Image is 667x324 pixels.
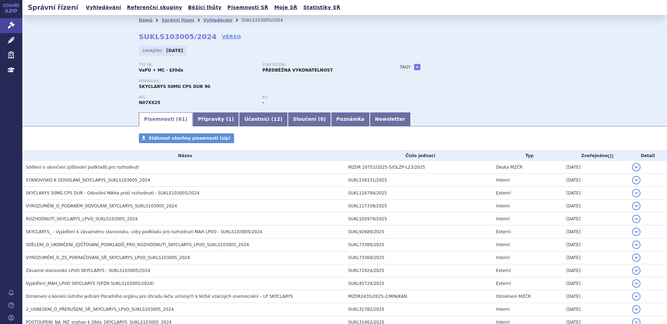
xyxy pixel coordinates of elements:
[26,165,139,170] span: Sdělení o ukončení zjišťování podkladů pro rozhodnutí
[139,112,193,126] a: Písemnosti (61)
[563,150,628,161] th: Zveřejněno
[563,200,628,213] td: [DATE]
[632,202,640,210] button: detail
[632,279,640,288] button: detail
[632,241,640,249] button: detail
[26,229,262,234] span: SKYCLARYS_ - Vyjádření k závaznému stanovisku, coby podkladu pro rozhodnutí MAH LPVO - SUKLS10300...
[632,305,640,314] button: detail
[272,3,299,12] a: Moje SŘ
[563,226,628,238] td: [DATE]
[345,187,493,200] td: SUKL116794/2025
[496,204,510,208] span: Interní
[225,3,270,12] a: Písemnosti SŘ
[203,18,232,23] a: Vyhledávání
[22,2,84,12] h2: Správní řízení
[139,32,217,41] strong: SUKLS103005/2024
[414,64,420,70] a: +
[632,163,640,171] button: detail
[496,229,511,234] span: Externí
[496,307,510,312] span: Interní
[345,213,493,226] td: SUKL102979/2025
[345,303,493,316] td: SUKL31782/2025
[496,178,510,183] span: Interní
[563,238,628,251] td: [DATE]
[241,15,292,25] li: SUKLS103005/2024
[222,33,241,40] a: VERSO
[139,84,210,89] span: SKYCLARYS 50MG CPS DUR 90
[125,3,184,12] a: Referenční skupiny
[186,3,224,12] a: Běžící lhůty
[166,48,183,53] strong: [DATE]
[331,112,370,126] a: Poznámka
[400,63,411,71] h3: Tagy
[301,3,342,12] a: Statistiky SŘ
[139,63,255,67] p: Typ SŘ:
[563,187,628,200] td: [DATE]
[84,3,123,12] a: Vyhledávání
[320,116,324,122] span: 0
[563,303,628,316] td: [DATE]
[26,294,293,299] span: Oznámení o konání ústního jednání Poradního orgánu pro úhradu léčiv určených k léčbě vzácných one...
[370,112,411,126] a: Newsletter
[345,161,493,174] td: MZDR 10752/2025-5/OLZP-L23/2025
[139,95,255,100] p: ATC:
[563,251,628,264] td: [DATE]
[345,226,493,238] td: SUKL92689/2025
[496,165,523,170] span: Deska MZČR
[273,116,280,122] span: 12
[26,242,249,247] span: SDĚLENÍ_O_UKONČENÍ_ZJIŠŤOVÁNÍ_PODKLADŮ_PRO_ROZHODNUTÍ_SKYCLARYS_LPVO_SUKLS103005_2024
[162,18,194,23] a: Správní řízení
[345,238,493,251] td: SUKL73389/2025
[288,112,331,126] a: Sloučení (0)
[228,116,232,122] span: 1
[26,204,177,208] span: VYROZUMĚNÍ_O_PODANÉM_ODVOLÁNÍ_SKYCLARYS_SUKLS103005_2024
[345,290,493,303] td: MZDR2435/2025-2/MIN/KAN
[142,48,164,53] span: Zahájeno:
[22,150,345,161] th: Název
[26,281,154,286] span: Vyjádření_MAH_LPVO SKYCLARYS (SPZN SUKLS103005/2024)
[632,176,640,184] button: detail
[345,277,493,290] td: SUKL45724/2025
[563,277,628,290] td: [DATE]
[345,200,493,213] td: SUKL117338/2025
[262,95,379,100] p: RS:
[496,216,510,221] span: Interní
[262,100,264,105] strong: -
[139,133,234,143] a: Stáhnout všechny písemnosti (zip)
[629,150,667,161] th: Detail
[149,136,231,141] span: Stáhnout všechny písemnosti (zip)
[139,100,160,105] strong: OMAVELOXOLON
[345,264,493,277] td: SUKL72024/2025
[496,281,511,286] span: Externí
[496,191,511,196] span: Externí
[496,242,510,247] span: Interní
[563,161,628,174] td: [DATE]
[178,116,185,122] span: 61
[632,189,640,197] button: detail
[632,292,640,301] button: detail
[608,154,614,159] abbr: (?)
[26,268,150,273] span: Závazné stanovisko LPVO SKYCLARYS - SUKLS103005/2024
[632,215,640,223] button: detail
[26,255,190,260] span: VYROZUMĚNÍ_O_ZS_POKRAČOVÁNÍ_SŘ_SKYCLARYS_LPVO_SUKLS103005_2024
[496,294,531,299] span: Oznámení MZČR
[345,174,493,187] td: SUKL158331/2025
[26,216,137,221] span: ROZHODNUTÍ_SKYCLARYS_LPVO_SUKLS103005_2024
[26,307,174,312] span: 2_USNESENÍ_O_PŘERUŠENÍ_SŘ_SKYCLARYS_LPVO_SUKLS103005_2024
[632,228,640,236] button: detail
[345,150,493,161] th: Číslo jednací
[493,150,563,161] th: Typ
[139,18,152,23] a: Domů
[345,251,493,264] td: SUKL73369/2025
[239,112,287,126] a: Účastníci (12)
[139,68,183,73] strong: VaPÚ + MC - §39da
[139,79,386,83] p: Přípravek:
[496,268,511,273] span: Externí
[632,253,640,262] button: detail
[563,290,628,303] td: [DATE]
[26,191,200,196] span: SKYCLARYS 50MG CPS DUR - Odvolání MAHa proti rozhodnutí - SUKLS103005/2024
[262,68,333,73] strong: PŘEDBĚŽNÁ VYKONATELNOST
[193,112,239,126] a: Přípravky (1)
[563,213,628,226] td: [DATE]
[262,63,379,67] p: Stav řízení:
